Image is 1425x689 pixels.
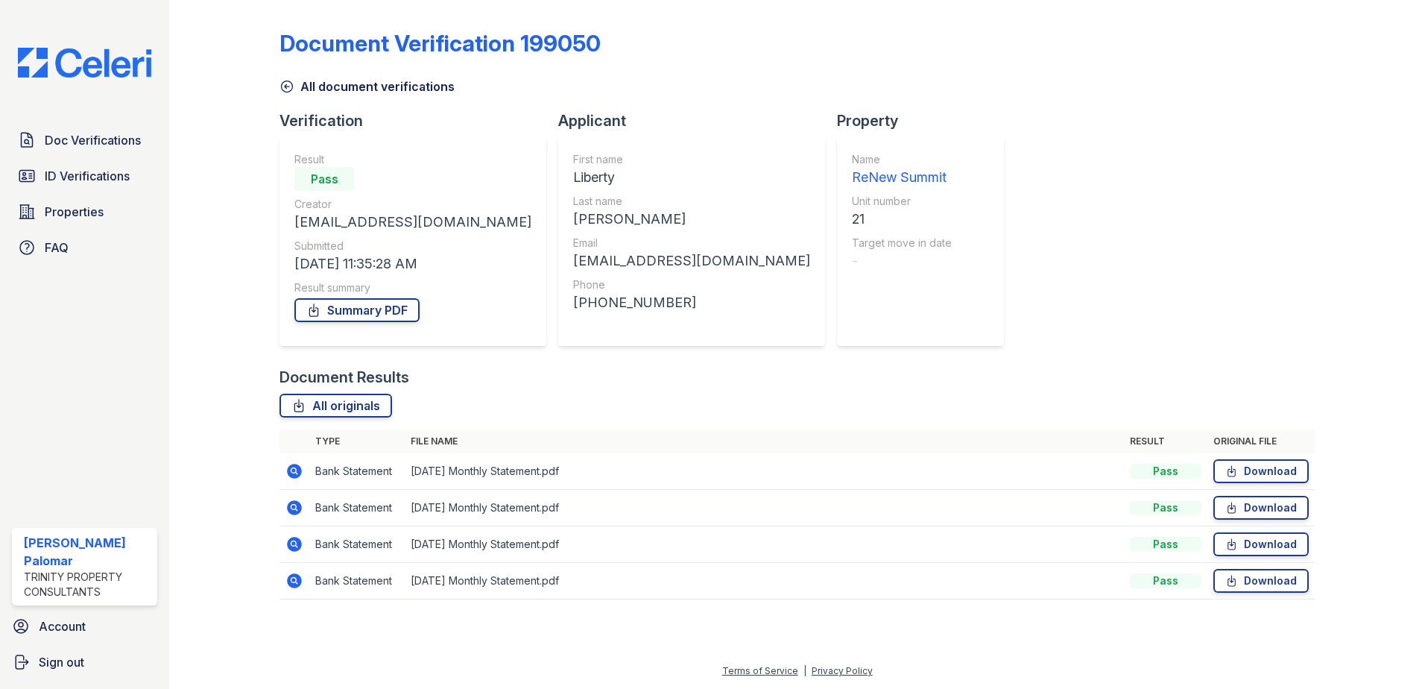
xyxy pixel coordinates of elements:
[1213,532,1309,556] a: Download
[45,203,104,221] span: Properties
[294,197,531,212] div: Creator
[45,167,130,185] span: ID Verifications
[294,167,354,191] div: Pass
[1124,430,1207,453] th: Result
[573,209,810,230] div: [PERSON_NAME]
[573,194,810,209] div: Last name
[6,48,163,78] img: CE_Logo_Blue-a8612792a0a2168367f1c8372b55b34899dd931a85d93a1a3d3e32e68fde9ad4.png
[405,453,1124,490] td: [DATE] Monthly Statement.pdf
[852,152,952,167] div: Name
[852,152,952,188] a: Name ReNew Summit
[852,209,952,230] div: 21
[803,665,806,676] div: |
[294,298,420,322] a: Summary PDF
[309,453,405,490] td: Bank Statement
[812,665,873,676] a: Privacy Policy
[294,280,531,295] div: Result summary
[294,239,531,254] div: Submitted
[573,236,810,251] div: Email
[837,110,1016,131] div: Property
[279,30,601,57] div: Document Verification 199050
[1130,464,1201,479] div: Pass
[852,236,952,251] div: Target move in date
[405,563,1124,600] td: [DATE] Monthly Statement.pdf
[24,534,151,570] div: [PERSON_NAME] Palomar
[279,394,392,418] a: All originals
[1130,537,1201,552] div: Pass
[1213,459,1309,483] a: Download
[24,570,151,600] div: Trinity Property Consultants
[852,194,952,209] div: Unit number
[405,490,1124,526] td: [DATE] Monthly Statement.pdf
[573,277,810,292] div: Phone
[722,665,798,676] a: Terms of Service
[573,251,810,271] div: [EMAIL_ADDRESS][DOMAIN_NAME]
[294,254,531,274] div: [DATE] 11:35:28 AM
[852,167,952,188] div: ReNew Summit
[12,161,157,191] a: ID Verifications
[279,78,455,95] a: All document verifications
[6,647,163,677] a: Sign out
[294,152,531,167] div: Result
[39,653,84,671] span: Sign out
[1213,496,1309,520] a: Download
[294,212,531,233] div: [EMAIL_ADDRESS][DOMAIN_NAME]
[558,110,837,131] div: Applicant
[12,197,157,227] a: Properties
[45,131,141,149] span: Doc Verifications
[12,233,157,262] a: FAQ
[309,490,405,526] td: Bank Statement
[309,526,405,563] td: Bank Statement
[12,125,157,155] a: Doc Verifications
[573,152,810,167] div: First name
[1207,430,1315,453] th: Original file
[405,526,1124,563] td: [DATE] Monthly Statement.pdf
[573,292,810,313] div: [PHONE_NUMBER]
[852,251,952,271] div: -
[6,611,163,641] a: Account
[39,617,86,635] span: Account
[45,239,69,257] span: FAQ
[1130,500,1201,515] div: Pass
[573,167,810,188] div: Liberty
[1130,573,1201,588] div: Pass
[309,563,405,600] td: Bank Statement
[309,430,405,453] th: Type
[1213,569,1309,593] a: Download
[279,110,558,131] div: Verification
[405,430,1124,453] th: File name
[279,367,409,388] div: Document Results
